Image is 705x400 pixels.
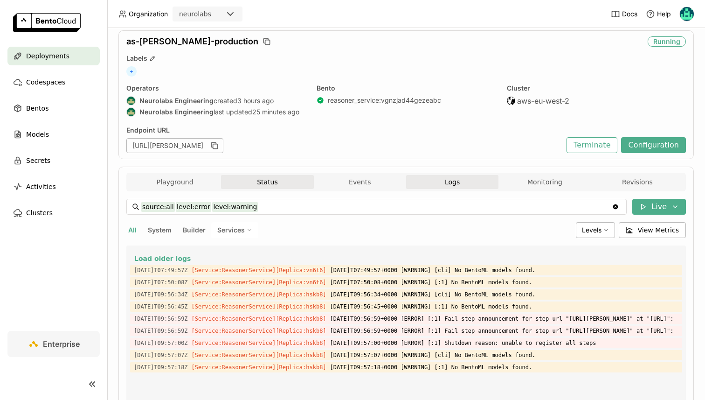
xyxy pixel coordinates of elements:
span: [Replica:hskb8] [276,291,326,298]
span: Codespaces [26,77,65,88]
span: + [126,66,137,77]
span: [Replica:vn6t6] [276,267,326,274]
button: Builder [181,224,207,236]
a: Clusters [7,204,100,222]
span: Models [26,129,49,140]
div: Running [648,36,686,47]
span: 2025-08-19T09:56:59.361Z [134,314,188,324]
span: 2025-08-19T09:57:18.069Z [134,362,188,372]
button: Events [314,175,406,189]
span: Activities [26,181,56,192]
a: Codespaces [7,73,100,91]
div: created [126,96,305,105]
a: Bentos [7,99,100,118]
input: Search [141,199,612,214]
span: Bentos [26,103,48,114]
span: 2025-08-19T09:56:45.939Z [134,302,188,312]
span: Organization [129,10,168,18]
button: Configuration [621,137,686,153]
span: Enterprise [43,339,80,349]
button: Playground [129,175,221,189]
strong: Neurolabs Engineering [139,108,214,116]
span: [Service:ReasonerService] [192,267,276,274]
span: [Replica:vn6t6] [276,279,326,286]
span: Clusters [26,207,53,218]
div: Help [646,9,671,19]
a: Deployments [7,47,100,65]
img: logo [13,13,81,32]
span: 2025-08-19T09:57:07.774Z [134,350,188,360]
span: System [148,226,172,234]
a: Docs [611,9,637,19]
span: 2025-08-19T07:49:57.327Z [134,265,188,275]
a: reasoner_service:vgnzjad44gezeabc [328,96,441,105]
a: Models [7,125,100,144]
span: [Service:ReasonerService] [192,328,276,334]
img: Neurolabs Engineering [127,108,135,116]
button: Monitoring [498,175,591,189]
span: Logs [445,178,460,186]
span: [Replica:hskb8] [276,352,326,358]
span: [DATE]T09:56:34+0000 [WARNING] [cli] No BentoML models found. [330,289,678,300]
a: Enterprise [7,331,100,357]
span: All [128,226,137,234]
span: [DATE]T09:56:45+0000 [WARNING] [:1] No BentoML models found. [330,302,678,312]
span: Builder [183,226,206,234]
button: Live [632,199,686,215]
span: as-[PERSON_NAME]-production [126,36,258,47]
button: View Metrics [619,222,686,238]
div: neurolabs [179,9,211,19]
div: last updated [126,107,305,117]
div: Operators [126,84,305,92]
button: Revisions [591,175,684,189]
span: [Service:ReasonerService] [192,316,276,322]
span: [Service:ReasonerService] [192,364,276,371]
span: Services [217,226,245,234]
span: [DATE]T07:50:08+0000 [WARNING] [:1] No BentoML models found. [330,277,678,288]
span: Docs [622,10,637,18]
span: [DATE]T09:57:07+0000 [WARNING] [cli] No BentoML models found. [330,350,678,360]
span: Help [657,10,671,18]
span: [Service:ReasonerService] [192,291,276,298]
span: Deployments [26,50,69,62]
div: Labels [126,54,686,63]
span: Levels [582,226,601,234]
span: [Replica:hskb8] [276,328,326,334]
a: Secrets [7,151,100,170]
svg: Clear value [612,203,619,211]
div: Cluster [507,84,686,92]
button: Load older logs [134,253,678,264]
div: Bento [317,84,496,92]
span: [Service:ReasonerService] [192,340,276,346]
button: System [146,224,173,236]
button: Status [221,175,313,189]
span: View Metrics [638,225,679,235]
span: 2025-08-19T09:56:59.654Z [134,326,188,336]
span: 2025-08-19T07:50:08.471Z [134,277,188,288]
span: Load older logs [134,254,191,263]
span: [DATE]T09:57:00+0000 [ERROR] [:1] Shutdown reason: unable to register all steps [330,338,678,348]
button: All [126,224,138,236]
div: Levels [576,222,615,238]
span: [DATE]T07:49:57+0000 [WARNING] [cli] No BentoML models found. [330,265,678,275]
span: 2025-08-19T09:56:34.774Z [134,289,188,300]
span: [DATE]T09:56:59+0000 [ERROR] [:1] Fail step announcement for step url "[URL][PERSON_NAME]" at "[U... [330,314,678,324]
div: Endpoint URL [126,126,562,134]
span: [Service:ReasonerService] [192,352,276,358]
span: [Replica:hskb8] [276,316,326,322]
span: [DATE]T09:57:18+0000 [WARNING] [:1] No BentoML models found. [330,362,678,372]
span: aws-eu-west-2 [517,96,569,105]
span: 2025-08-19T09:57:00.467Z [134,338,188,348]
img: Neurolabs Engineering [127,97,135,105]
div: Services [211,222,258,238]
span: 25 minutes ago [252,108,299,116]
strong: Neurolabs Engineering [139,97,214,105]
span: [Replica:hskb8] [276,364,326,371]
span: [Replica:hskb8] [276,340,326,346]
img: Calin Cojocaru [680,7,694,21]
span: [Replica:hskb8] [276,303,326,310]
button: Terminate [567,137,617,153]
span: Secrets [26,155,50,166]
span: 3 hours ago [237,97,274,105]
span: [DATE]T09:56:59+0000 [ERROR] [:1] Fail step announcement for step url "[URL][PERSON_NAME]" at "[U... [330,326,678,336]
